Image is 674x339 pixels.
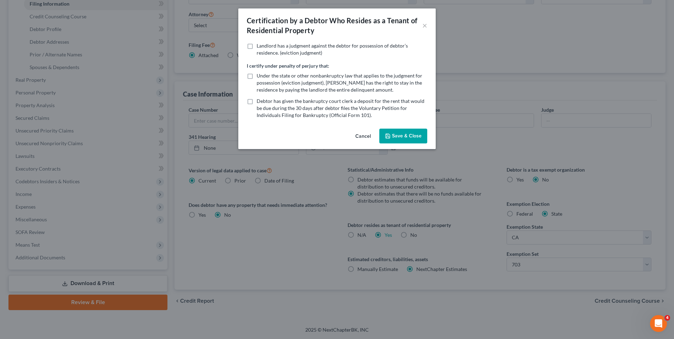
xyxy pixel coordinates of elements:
[257,73,422,93] span: Under the state or other nonbankruptcy law that applies to the judgment for possession (eviction ...
[247,62,329,69] label: I certify under penalty of perjury that:
[379,129,427,143] button: Save & Close
[257,43,408,56] span: Landlord has a judgment against the debtor for possession of debtor’s residence. (eviction judgment)
[422,21,427,30] button: ×
[650,315,667,332] iframe: Intercom live chat
[664,315,670,321] span: 4
[247,16,422,35] div: Certification by a Debtor Who Resides as a Tenant of Residential Property
[350,129,376,143] button: Cancel
[257,98,424,118] span: Debtor has given the bankruptcy court clerk a deposit for the rent that would be due during the 3...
